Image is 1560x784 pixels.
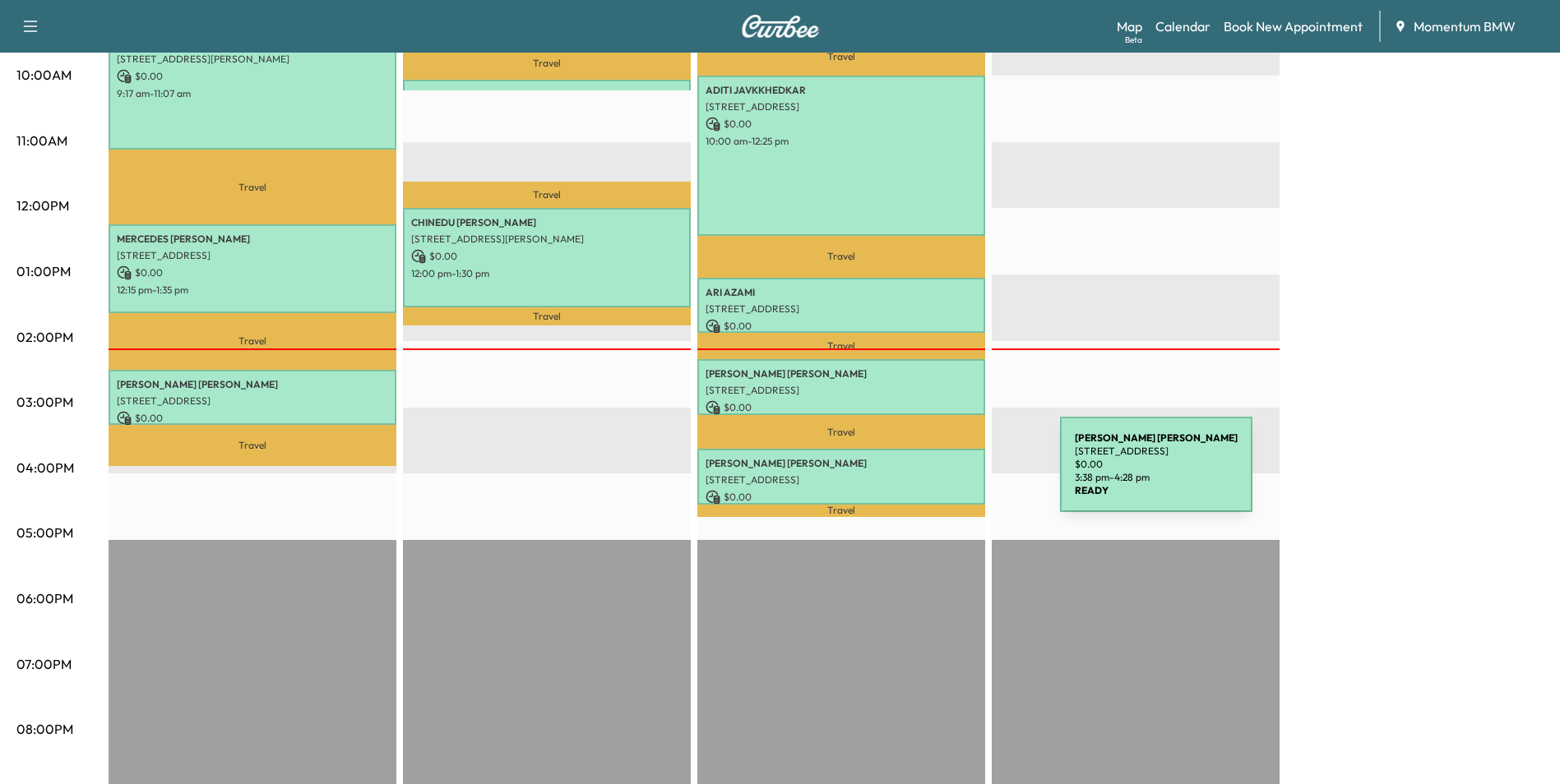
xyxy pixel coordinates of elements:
p: $ 0.00 [117,411,388,426]
img: Curbee Logo [741,15,820,38]
p: Travel [109,425,396,466]
p: Travel [697,415,985,450]
p: 12:15 pm - 1:35 pm [117,284,388,297]
p: 12:00 pm - 1:30 pm [411,267,683,280]
p: $ 0.00 [117,69,388,84]
p: Travel [697,236,985,278]
p: Travel [109,150,396,225]
p: [STREET_ADDRESS] [117,394,388,408]
p: $ 0.00 [706,117,977,131]
p: 10:00AM [16,65,72,85]
p: MERCEDES [PERSON_NAME] [117,233,388,246]
p: 03:00PM [16,392,73,412]
p: 07:00PM [16,654,72,674]
p: $ 0.00 [706,490,977,505]
p: CHINEDU [PERSON_NAME] [411,216,683,229]
p: [PERSON_NAME] [PERSON_NAME] [117,378,388,391]
p: [STREET_ADDRESS] [706,473,977,487]
p: Travel [403,307,691,325]
p: 02:00PM [16,327,73,347]
p: $ 0.00 [411,249,683,264]
p: Travel [697,505,985,517]
p: 9:17 am - 11:07 am [117,87,388,100]
p: Travel [403,48,691,80]
p: 12:00PM [16,196,69,215]
p: [STREET_ADDRESS] [706,100,977,113]
p: ARI AZAMI [706,286,977,299]
p: [PERSON_NAME] [PERSON_NAME] [706,457,977,470]
p: 04:00PM [16,458,74,477]
p: 06:00PM [16,588,73,608]
p: [STREET_ADDRESS] [706,302,977,316]
p: $ 0.00 [706,319,977,334]
p: 10:00 am - 12:25 pm [706,135,977,148]
p: [STREET_ADDRESS][PERSON_NAME] [411,233,683,246]
p: Travel [109,313,396,370]
a: Calendar [1155,16,1211,36]
div: Beta [1125,34,1142,46]
p: 08:00PM [16,719,73,739]
p: [STREET_ADDRESS] [706,384,977,397]
a: Book New Appointment [1224,16,1363,36]
span: Momentum BMW [1414,16,1516,36]
p: $ 0.00 [117,265,388,280]
p: Travel [697,39,985,75]
p: 05:00PM [16,523,73,542]
p: [STREET_ADDRESS] [117,249,388,262]
a: MapBeta [1117,16,1142,36]
p: $ 0.00 [706,400,977,415]
p: ADITI JAVKKHEDKAR [706,84,977,97]
p: [STREET_ADDRESS][PERSON_NAME] [117,53,388,66]
p: [PERSON_NAME] [PERSON_NAME] [706,367,977,380]
p: Travel [697,333,985,359]
p: JORDAN [PERSON_NAME] [411,88,683,101]
p: 01:00PM [16,261,71,281]
p: 11:00AM [16,131,67,150]
p: Travel [403,182,691,208]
